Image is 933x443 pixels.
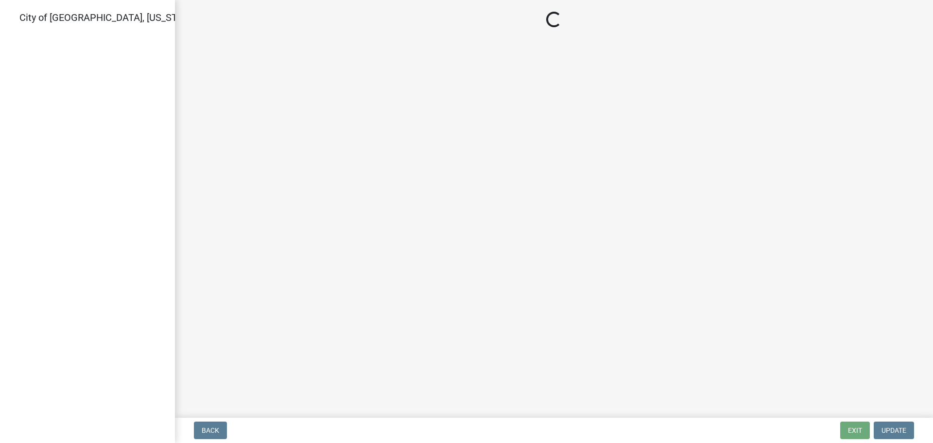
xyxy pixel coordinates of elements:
[194,422,227,439] button: Back
[874,422,914,439] button: Update
[881,426,906,434] span: Update
[202,426,219,434] span: Back
[19,12,196,23] span: City of [GEOGRAPHIC_DATA], [US_STATE]
[840,422,870,439] button: Exit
